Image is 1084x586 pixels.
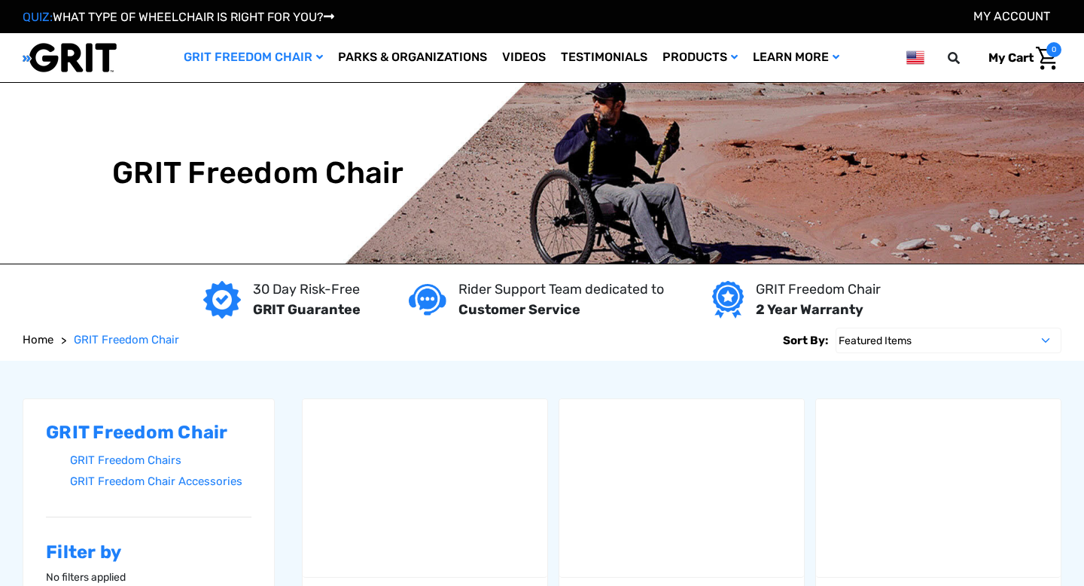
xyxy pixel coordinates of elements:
[973,9,1050,23] a: Account
[712,281,743,319] img: Year warranty
[1036,47,1058,70] img: Cart
[70,471,251,493] a: GRIT Freedom Chair Accessories
[756,301,863,318] strong: 2 Year Warranty
[816,399,1061,577] img: GRIT Freedom Chair Pro: the Pro model shown including contoured Invacare Matrx seatback, Spinergy...
[70,450,251,472] a: GRIT Freedom Chairs
[559,399,804,577] img: GRIT Freedom Chair: Spartan
[756,279,881,300] p: GRIT Freedom Chair
[203,281,241,319] img: GRIT Guarantee
[458,301,580,318] strong: Customer Service
[977,42,1061,74] a: Cart with 0 items
[23,10,334,24] a: QUIZ:WHAT TYPE OF WHEELCHAIR IS RIGHT FOR YOU?
[303,399,547,577] a: GRIT Junior,$4,995.00
[655,33,745,82] a: Products
[253,301,361,318] strong: GRIT Guarantee
[23,333,53,346] span: Home
[783,328,828,353] label: Sort By:
[23,331,53,349] a: Home
[553,33,655,82] a: Testimonials
[253,279,361,300] p: 30 Day Risk-Free
[495,33,553,82] a: Videos
[74,331,179,349] a: GRIT Freedom Chair
[330,33,495,82] a: Parks & Organizations
[816,399,1061,577] a: GRIT Freedom Chair: Pro,$5,495.00
[745,33,847,82] a: Learn More
[559,399,804,577] a: GRIT Freedom Chair: Spartan,$3,995.00
[23,42,117,73] img: GRIT All-Terrain Wheelchair and Mobility Equipment
[955,42,977,74] input: Search
[906,48,924,67] img: us.png
[409,284,446,315] img: Customer service
[303,399,547,577] img: GRIT Junior: GRIT Freedom Chair all terrain wheelchair engineered specifically for kids
[988,50,1034,65] span: My Cart
[1046,42,1061,57] span: 0
[46,422,251,444] h2: GRIT Freedom Chair
[46,542,251,563] h2: Filter by
[458,279,664,300] p: Rider Support Team dedicated to
[112,155,404,191] h1: GRIT Freedom Chair
[46,569,251,585] p: No filters applied
[176,33,330,82] a: GRIT Freedom Chair
[74,333,179,346] span: GRIT Freedom Chair
[23,10,53,24] span: QUIZ:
